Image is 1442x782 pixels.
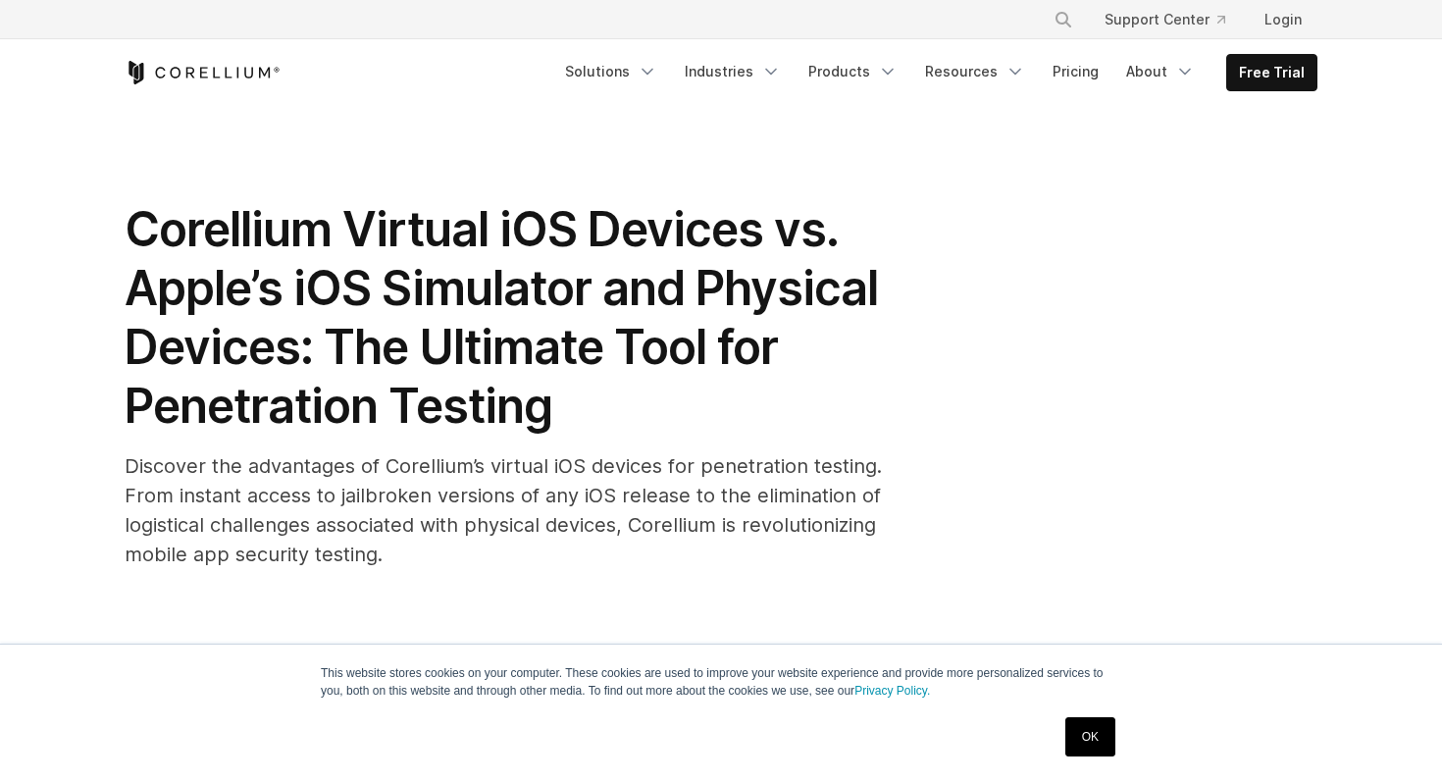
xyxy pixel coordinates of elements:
a: Industries [673,54,793,89]
div: Navigation Menu [553,54,1317,91]
button: Search [1046,2,1081,37]
div: Navigation Menu [1030,2,1317,37]
a: Products [797,54,909,89]
a: Solutions [553,54,669,89]
a: About [1114,54,1207,89]
a: Pricing [1041,54,1110,89]
span: Discover the advantages of Corellium’s virtual iOS devices for penetration testing. From instant ... [125,454,882,566]
a: Support Center [1089,2,1241,37]
a: Corellium Home [125,61,281,84]
a: OK [1065,717,1115,756]
a: Free Trial [1227,55,1316,90]
a: Resources [913,54,1037,89]
a: Privacy Policy. [854,684,930,698]
a: Login [1249,2,1317,37]
span: Corellium Virtual iOS Devices vs. Apple’s iOS Simulator and Physical Devices: The Ultimate Tool f... [125,200,878,435]
p: This website stores cookies on your computer. These cookies are used to improve your website expe... [321,664,1121,700]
